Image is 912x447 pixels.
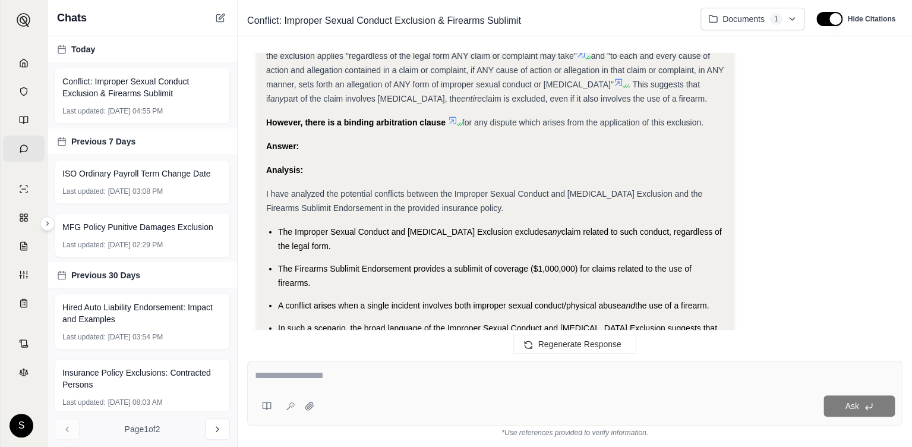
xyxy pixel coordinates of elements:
span: Last updated: [62,187,106,196]
em: any [270,94,284,103]
span: [DATE] 08:03 AM [108,398,163,407]
span: claim related to such conduct, regardless of the legal form. [278,227,722,251]
a: Contract Analysis [3,330,45,357]
a: Coverage Table [3,290,45,316]
button: Documents1 [700,8,805,30]
span: MFG Policy Punitive Damages Exclusion [62,221,213,233]
span: . This suggests that if [266,80,700,103]
span: Last updated: [62,332,106,342]
div: Edit Title [242,11,691,30]
a: Prompt Library [3,107,45,133]
em: entire [461,94,482,103]
a: Legal Search Engine [3,359,45,385]
span: Conflict: Improper Sexual Conduct Exclusion & Firearms Sublimit [242,11,526,30]
span: part of the claim involves [MEDICAL_DATA], the [284,94,461,103]
span: Page 1 of 2 [125,423,160,435]
span: Hired Auto Liability Endorsement: Impact and Examples [62,301,222,325]
span: [DATE] 02:29 PM [108,240,163,250]
a: Custom Report [3,262,45,288]
span: In such a scenario, the broad language of the Improper Sexual Conduct and [MEDICAL_DATA] Exclusio... [278,323,717,347]
span: Conflict: Improper Sexual Conduct Exclusion & Firearms Sublimit [62,75,222,99]
strong: Answer: [266,141,299,151]
span: for any dispute which arises from the application of this exclusion. [462,118,703,127]
span: [DATE] 03:08 PM [108,187,163,196]
div: *Use references provided to verify information. [247,426,902,437]
span: The Improper Sexual Conduct and [MEDICAL_DATA] Exclusion excludes [278,227,548,237]
span: Last updated: [62,240,106,250]
span: any [548,227,561,237]
a: Home [3,50,45,76]
span: the use of a firearm. [635,301,709,310]
span: 1 [769,13,783,25]
span: The Firearms Sublimit Endorsement provides a sublimit of coverage ($1,000,000) for claims related... [278,264,692,288]
button: Ask [823,395,895,417]
span: Regenerate Response [538,339,621,349]
span: Today [71,43,95,55]
span: Documents [722,13,765,25]
div: S [10,414,33,437]
span: Previous 30 Days [71,269,140,281]
span: and "to each and every cause of action and allegation contained in a claim or complaint, if ANY c... [266,51,724,89]
button: Regenerate Response [513,335,636,354]
span: [DATE] 03:54 PM [108,332,163,342]
span: A conflict arises when a single incident involves both improper sexual conduct/physical abuse [278,301,621,310]
span: Insurance Policy Exclusions: Contracted Persons [62,367,222,391]
span: Last updated: [62,398,106,407]
button: New Chat [213,11,228,25]
span: I have analyzed the potential conflicts between the Improper Sexual Conduct and [MEDICAL_DATA] Ex... [266,189,702,213]
span: claim is excluded, even if it also involves the use of a firearm. [482,94,707,103]
a: Documents Vault [3,78,45,105]
a: Claim Coverage [3,233,45,259]
span: and [621,301,635,310]
button: Expand sidebar [40,216,55,231]
span: Chats [57,10,87,26]
img: Expand sidebar [17,13,31,27]
span: Hide Citations [847,14,895,24]
strong: However, there is a binding arbitration clause [266,118,446,127]
button: Expand sidebar [12,8,36,32]
a: Policy Comparisons [3,204,45,231]
span: Ask [845,401,859,411]
strong: Analysis: [266,165,303,175]
span: ISO Ordinary Payroll Term Change Date [62,168,211,180]
a: Single Policy [3,176,45,202]
a: Chat [3,136,45,162]
span: Previous 7 Days [71,136,135,147]
span: [DATE] 04:55 PM [108,106,163,116]
span: Last updated: [62,106,106,116]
